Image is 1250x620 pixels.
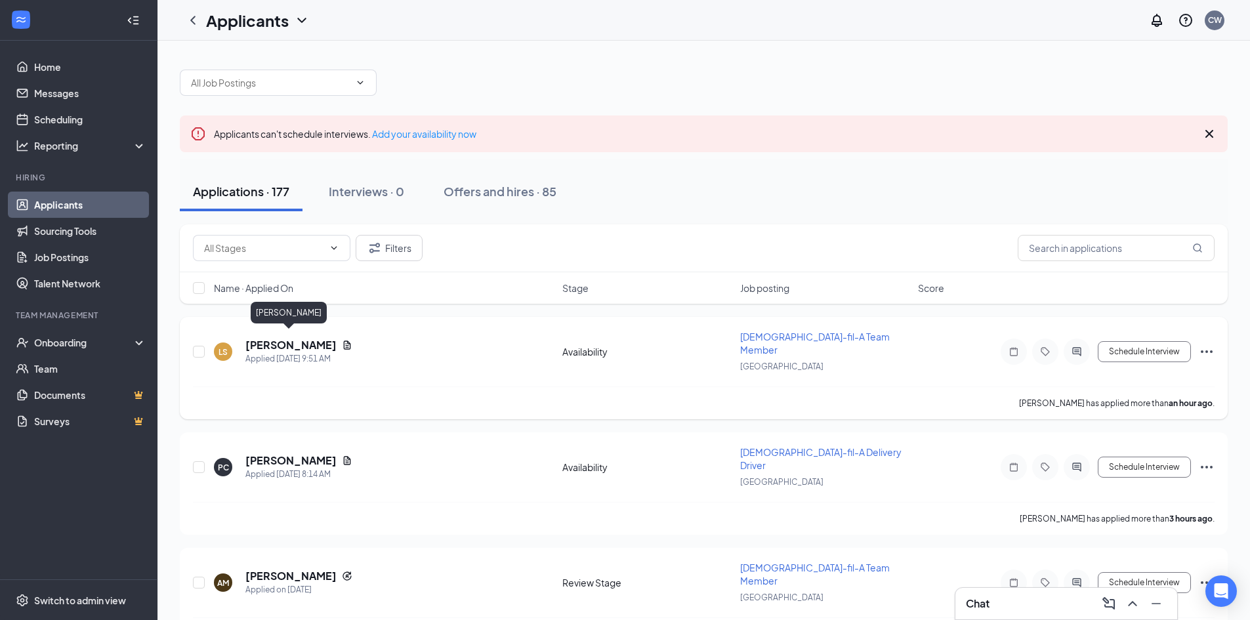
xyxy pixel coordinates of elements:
svg: ComposeMessage [1101,596,1117,611]
div: Applied [DATE] 9:51 AM [245,352,352,365]
svg: Note [1006,462,1022,472]
input: Search in applications [1018,235,1215,261]
a: Messages [34,80,146,106]
div: Team Management [16,310,144,321]
div: Applied on [DATE] [245,583,352,596]
button: Filter Filters [356,235,423,261]
a: Team [34,356,146,382]
button: Minimize [1146,593,1167,614]
svg: MagnifyingGlass [1192,243,1203,253]
h1: Applicants [206,9,289,31]
input: All Job Postings [191,75,350,90]
button: ComposeMessage [1098,593,1119,614]
svg: Minimize [1148,596,1164,611]
span: [GEOGRAPHIC_DATA] [740,592,823,602]
svg: Error [190,126,206,142]
div: LS [219,346,228,358]
svg: ActiveChat [1069,577,1085,588]
a: DocumentsCrown [34,382,146,408]
h5: [PERSON_NAME] [245,453,337,468]
div: Onboarding [34,336,135,349]
div: Applications · 177 [193,183,289,199]
div: Open Intercom Messenger [1205,575,1237,607]
div: Reporting [34,139,147,152]
svg: Note [1006,346,1022,357]
button: Schedule Interview [1098,341,1191,362]
button: Schedule Interview [1098,457,1191,478]
span: [DEMOGRAPHIC_DATA]-fil-A Team Member [740,331,890,356]
svg: Reapply [342,571,352,581]
span: Stage [562,281,589,295]
svg: Tag [1037,462,1053,472]
div: CW [1208,14,1222,26]
p: [PERSON_NAME] has applied more than . [1020,513,1215,524]
svg: ChevronDown [294,12,310,28]
a: SurveysCrown [34,408,146,434]
h5: [PERSON_NAME] [245,338,337,352]
svg: ChevronLeft [185,12,201,28]
h5: [PERSON_NAME] [245,569,337,583]
span: Job posting [740,281,789,295]
input: All Stages [204,241,323,255]
svg: Tag [1037,346,1053,357]
a: Add your availability now [372,128,476,140]
svg: ChevronDown [355,77,365,88]
span: [GEOGRAPHIC_DATA] [740,362,823,371]
span: Applicants can't schedule interviews. [214,128,476,140]
a: Talent Network [34,270,146,297]
a: Sourcing Tools [34,218,146,244]
div: Hiring [16,172,144,183]
div: AM [217,577,229,589]
svg: WorkstreamLogo [14,13,28,26]
svg: Filter [367,240,383,256]
svg: ActiveChat [1069,346,1085,357]
div: Availability [562,345,732,358]
span: Name · Applied On [214,281,293,295]
b: an hour ago [1169,398,1213,408]
svg: UserCheck [16,336,29,349]
svg: Tag [1037,577,1053,588]
a: Job Postings [34,244,146,270]
svg: Notifications [1149,12,1165,28]
span: [DEMOGRAPHIC_DATA]-fil-A Delivery Driver [740,446,902,471]
div: Availability [562,461,732,474]
svg: ChevronUp [1125,596,1140,611]
svg: Cross [1201,126,1217,142]
svg: Collapse [127,14,140,27]
div: [PERSON_NAME] [251,302,327,323]
button: ChevronUp [1122,593,1143,614]
div: PC [218,462,229,473]
div: Interviews · 0 [329,183,404,199]
span: Score [918,281,944,295]
div: Offers and hires · 85 [444,183,556,199]
svg: Settings [16,594,29,607]
h3: Chat [966,596,990,611]
svg: Ellipses [1199,575,1215,590]
div: Switch to admin view [34,594,126,607]
svg: ChevronDown [329,243,339,253]
svg: ActiveChat [1069,462,1085,472]
a: Home [34,54,146,80]
svg: Analysis [16,139,29,152]
div: Applied [DATE] 8:14 AM [245,468,352,481]
span: [DEMOGRAPHIC_DATA]-fil-A Team Member [740,562,890,587]
svg: Ellipses [1199,459,1215,475]
svg: Document [342,455,352,466]
b: 3 hours ago [1169,514,1213,524]
span: [GEOGRAPHIC_DATA] [740,477,823,487]
div: Review Stage [562,576,732,589]
svg: Ellipses [1199,344,1215,360]
button: Schedule Interview [1098,572,1191,593]
svg: Note [1006,577,1022,588]
svg: QuestionInfo [1178,12,1194,28]
svg: Document [342,340,352,350]
p: [PERSON_NAME] has applied more than . [1019,398,1215,409]
a: Scheduling [34,106,146,133]
a: Applicants [34,192,146,218]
